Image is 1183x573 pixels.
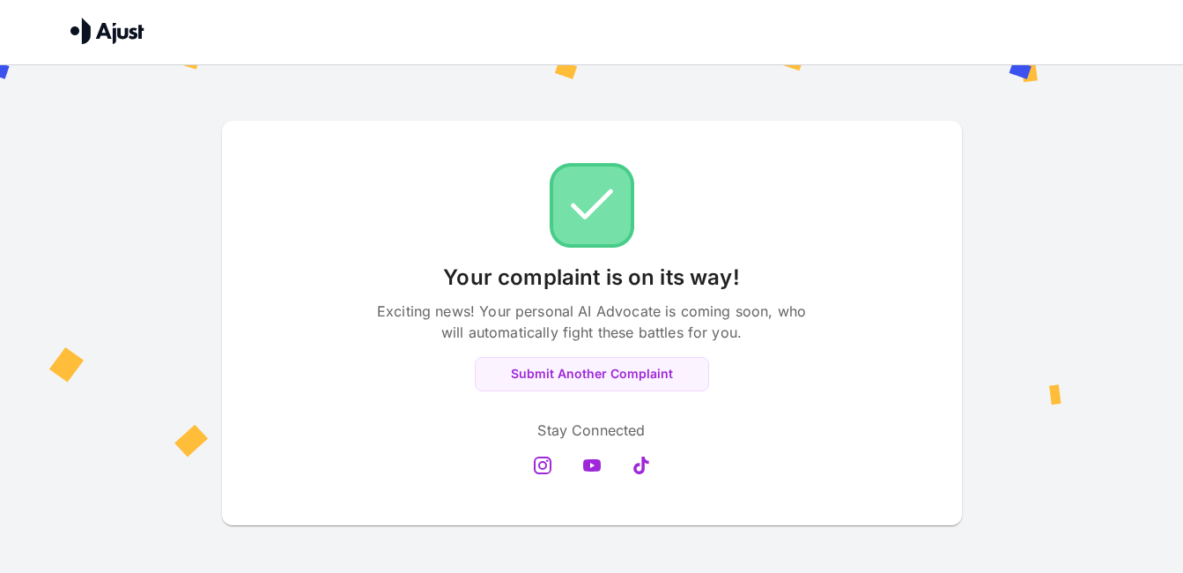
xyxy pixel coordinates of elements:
[537,420,645,441] p: Stay Connected
[372,301,812,343] p: Exciting news! Your personal AI Advocate is coming soon, who will automatically fight these battl...
[550,163,634,248] img: Check!
[70,18,144,44] img: Ajust
[475,357,709,391] button: Submit Another Complaint
[443,262,739,294] p: Your complaint is on its way!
